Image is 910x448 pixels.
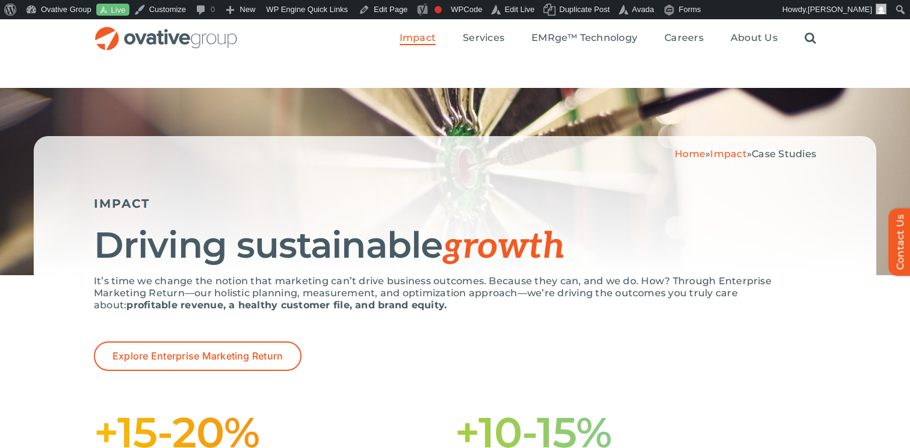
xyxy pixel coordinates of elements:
[675,148,816,160] span: » »
[442,225,565,269] span: growth
[531,32,637,45] a: EMRge™ Technology
[710,148,746,160] a: Impact
[94,25,238,37] a: OG_Full_horizontal_RGB
[463,32,504,45] a: Services
[675,148,705,160] a: Home
[463,32,504,44] span: Services
[808,5,872,14] span: [PERSON_NAME]
[435,6,442,13] div: Focus keyphrase not set
[664,32,704,44] span: Careers
[400,32,436,45] a: Impact
[400,32,436,44] span: Impact
[126,299,447,311] strong: profitable revenue, a healthy customer file, and brand equity.
[531,32,637,44] span: EMRge™ Technology
[94,275,816,311] p: It’s time we change the notion that marketing can’t drive business outcomes. Because they can, an...
[400,19,816,58] nav: Menu
[94,341,302,371] a: Explore Enterprise Marketing Return
[731,32,778,45] a: About Us
[805,32,816,45] a: Search
[664,32,704,45] a: Careers
[731,32,778,44] span: About Us
[113,350,283,362] span: Explore Enterprise Marketing Return
[94,196,816,211] h5: IMPACT
[94,226,816,266] h1: Driving sustainable
[752,148,816,160] span: Case Studies
[96,4,129,16] a: Live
